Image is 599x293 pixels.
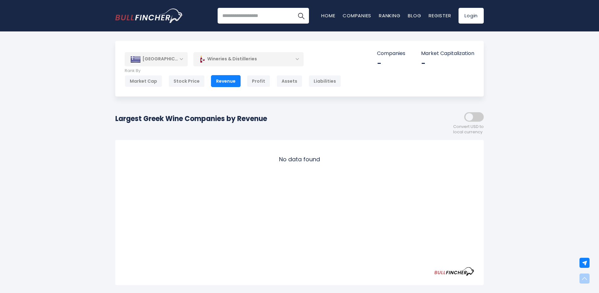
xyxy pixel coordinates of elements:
[309,75,341,87] div: Liabilities
[247,75,270,87] div: Profit
[377,58,405,68] div: -
[115,8,183,23] a: Go to homepage
[125,149,474,169] div: No data found
[293,8,309,24] button: Search
[459,8,484,24] a: Login
[429,12,451,19] a: Register
[125,52,188,66] div: [GEOGRAPHIC_DATA]
[379,12,400,19] a: Ranking
[343,12,371,19] a: Companies
[125,75,162,87] div: Market Cap
[408,12,421,19] a: Blog
[193,52,304,66] div: Wineries & Distilleries
[168,75,205,87] div: Stock Price
[125,68,341,74] p: Rank By
[453,124,484,135] span: Convert USD to local currency
[321,12,335,19] a: Home
[421,50,474,57] p: Market Capitalization
[377,50,405,57] p: Companies
[115,113,267,124] h1: Largest Greek Wine Companies by Revenue
[277,75,302,87] div: Assets
[211,75,241,87] div: Revenue
[115,8,183,23] img: Bullfincher logo
[421,58,474,68] div: -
